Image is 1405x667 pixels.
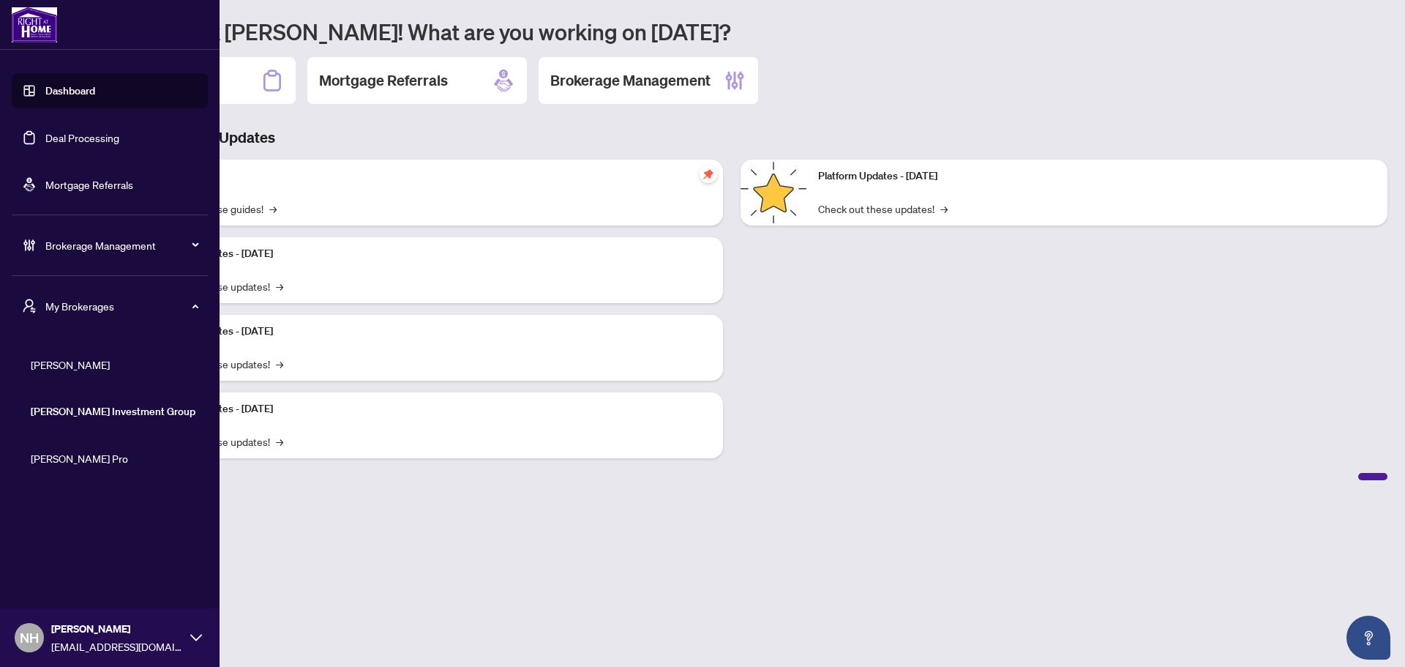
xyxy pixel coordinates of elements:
[276,278,283,294] span: →
[31,403,198,420] span: [PERSON_NAME] Investment Group
[1346,616,1390,660] button: Open asap
[154,401,711,417] p: Platform Updates - [DATE]
[76,127,1387,148] h3: Brokerage & Industry Updates
[154,324,711,340] p: Platform Updates - [DATE]
[154,246,711,262] p: Platform Updates - [DATE]
[319,70,448,91] h2: Mortgage Referrals
[276,356,283,372] span: →
[22,299,37,313] span: user-switch
[269,201,277,217] span: →
[31,357,198,373] span: [PERSON_NAME]
[818,201,948,217] a: Check out these updates!→
[940,201,948,217] span: →
[12,7,57,42] img: logo
[51,621,183,637] span: [PERSON_NAME]
[45,178,133,191] a: Mortgage Referrals
[76,18,1387,45] h1: Welcome back [PERSON_NAME]! What are you working on [DATE]?
[276,433,283,450] span: →
[154,168,711,185] p: Self-Help
[31,450,198,466] span: [PERSON_NAME] Pro
[20,627,39,648] span: NH
[45,298,198,314] span: My Brokerages
[45,84,95,97] a: Dashboard
[51,638,183,655] span: [EMAIL_ADDRESS][DOMAIN_NAME]
[700,165,717,183] span: pushpin
[45,131,119,144] a: Deal Processing
[550,70,711,91] h2: Brokerage Management
[741,160,806,226] img: Platform Updates - June 23, 2025
[45,237,198,253] span: Brokerage Management
[818,168,1376,185] p: Platform Updates - [DATE]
